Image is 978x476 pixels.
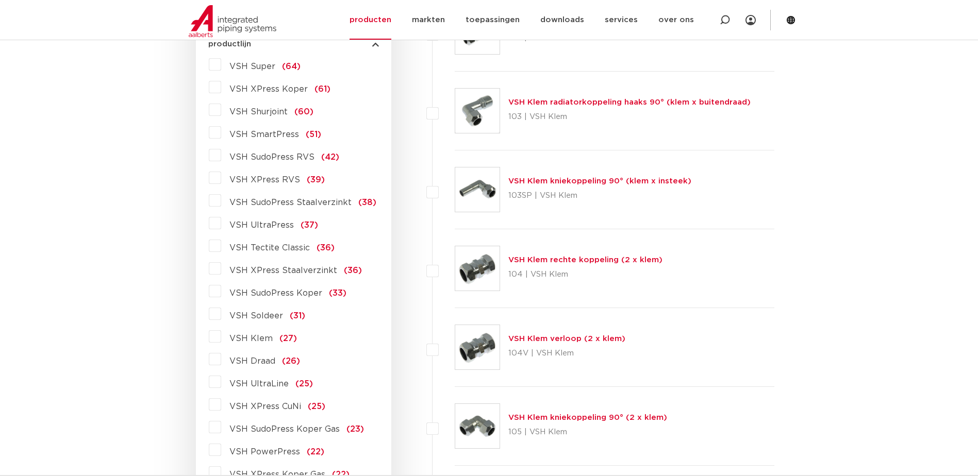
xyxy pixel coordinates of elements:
img: Thumbnail for VSH Klem verloop (2 x klem) [455,325,500,369]
span: VSH XPress RVS [229,176,300,184]
span: (64) [282,62,301,71]
img: Thumbnail for VSH Klem radiatorkoppeling haaks 90° (klem x buitendraad) [455,89,500,133]
span: VSH XPress Koper [229,85,308,93]
span: (38) [358,198,376,207]
span: (51) [306,130,321,139]
span: (36) [317,244,335,252]
span: VSH Klem [229,334,273,343]
a: VSH Klem kniekoppeling 90° (klem x insteek) [508,177,691,185]
span: (60) [294,108,313,116]
p: 103SP | VSH Klem [508,188,691,204]
span: (61) [314,85,330,93]
span: VSH XPress CuNi [229,402,301,411]
span: (23) [346,425,364,433]
p: 103 | VSH Klem [508,109,751,125]
span: VSH SudoPress RVS [229,153,314,161]
p: 104V | VSH Klem [508,345,625,362]
img: Thumbnail for VSH Klem rechte koppeling (2 x klem) [455,246,500,291]
span: VSH PowerPress [229,448,300,456]
span: productlijn [208,40,251,48]
span: VSH SmartPress [229,130,299,139]
p: 104 | VSH Klem [508,266,662,283]
span: (33) [329,289,346,297]
img: Thumbnail for VSH Klem kniekoppeling 90° (klem x insteek) [455,167,500,212]
span: VSH Shurjoint [229,108,288,116]
span: (25) [308,402,325,411]
span: VSH Tectite Classic [229,244,310,252]
span: VSH SudoPress Koper [229,289,322,297]
span: (25) [295,380,313,388]
span: (37) [301,221,318,229]
a: VSH Klem kniekoppeling 90° (2 x klem) [508,414,667,421]
a: VSH Klem rechte koppeling (2 x klem) [508,256,662,264]
span: (22) [307,448,324,456]
span: (26) [282,357,300,365]
span: VSH XPress Staalverzinkt [229,266,337,275]
span: (27) [279,334,297,343]
button: productlijn [208,40,379,48]
span: (31) [290,312,305,320]
span: VSH SudoPress Staalverzinkt [229,198,352,207]
span: VSH Soldeer [229,312,283,320]
span: VSH Super [229,62,275,71]
span: (42) [321,153,339,161]
span: (39) [307,176,325,184]
a: VSH Klem verloop (2 x klem) [508,335,625,343]
span: VSH UltraPress [229,221,294,229]
span: VSH UltraLine [229,380,289,388]
span: VSH Draad [229,357,275,365]
img: Thumbnail for VSH Klem kniekoppeling 90° (2 x klem) [455,404,500,448]
span: (36) [344,266,362,275]
a: VSH Klem radiatorkoppeling haaks 90° (klem x buitendraad) [508,98,751,106]
p: 105 | VSH Klem [508,424,667,440]
span: VSH SudoPress Koper Gas [229,425,340,433]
